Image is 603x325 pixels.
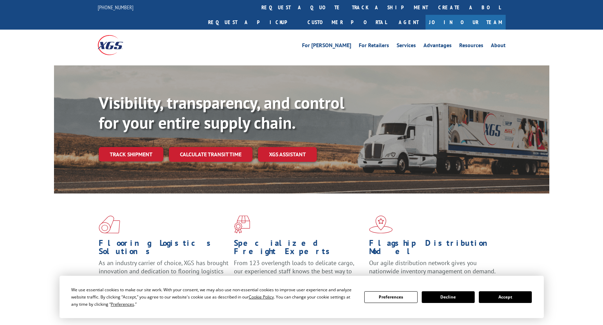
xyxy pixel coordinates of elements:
[302,43,351,50] a: For [PERSON_NAME]
[99,147,163,161] a: Track shipment
[60,276,544,318] div: Cookie Consent Prompt
[234,216,250,233] img: xgs-icon-focused-on-flooring-red
[369,239,499,259] h1: Flagship Distribution Model
[234,259,364,290] p: From 123 overlength loads to delicate cargo, our experienced staff knows the best way to move you...
[423,43,452,50] a: Advantages
[426,15,506,30] a: Join Our Team
[369,259,496,275] span: Our agile distribution network gives you nationwide inventory management on demand.
[359,43,389,50] a: For Retailers
[99,92,344,133] b: Visibility, transparency, and control for your entire supply chain.
[392,15,426,30] a: Agent
[422,291,475,303] button: Decline
[99,216,120,233] img: xgs-icon-total-supply-chain-intelligence-red
[258,147,317,162] a: XGS ASSISTANT
[249,294,274,300] span: Cookie Policy
[479,291,532,303] button: Accept
[203,15,302,30] a: Request a pickup
[397,43,416,50] a: Services
[364,291,417,303] button: Preferences
[99,239,229,259] h1: Flooring Logistics Solutions
[234,239,364,259] h1: Specialized Freight Experts
[111,301,134,307] span: Preferences
[369,216,393,233] img: xgs-icon-flagship-distribution-model-red
[169,147,252,162] a: Calculate transit time
[491,43,506,50] a: About
[71,286,356,308] div: We use essential cookies to make our site work. With your consent, we may also use non-essential ...
[302,15,392,30] a: Customer Portal
[459,43,483,50] a: Resources
[99,259,228,283] span: As an industry carrier of choice, XGS has brought innovation and dedication to flooring logistics...
[98,4,133,11] a: [PHONE_NUMBER]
